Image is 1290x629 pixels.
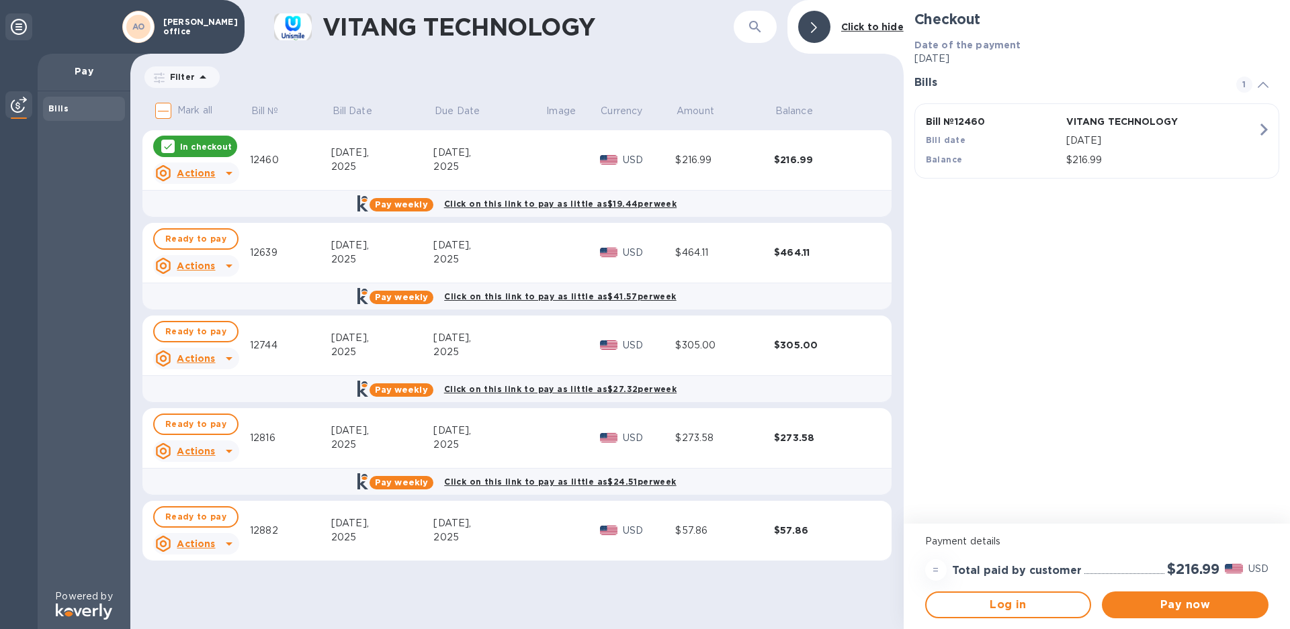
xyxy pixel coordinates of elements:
button: Pay now [1102,591,1268,618]
b: Pay weekly [375,199,428,209]
button: Bill №12460VITANG TECHNOLOGYBill date[DATE]Balance$216.99 [914,103,1279,179]
p: VITANG TECHNOLOGY [1066,115,1201,128]
u: Actions [177,260,215,271]
p: Payment details [925,534,1268,548]
span: Ready to pay [165,324,226,340]
u: Actions [177,446,215,456]
button: Ready to pay [153,321,239,342]
div: [DATE], [433,516,545,530]
div: [DATE], [331,424,434,438]
div: $216.99 [774,153,873,166]
div: 12816 [250,431,331,445]
div: $305.00 [774,338,873,352]
p: USD [623,431,675,445]
p: Image [546,104,576,118]
u: Actions [177,168,215,179]
h1: VITANG TECHNOLOGY [322,13,734,41]
img: USD [600,526,618,535]
p: Currency [601,104,642,118]
b: Date of the payment [914,40,1021,50]
span: 1 [1236,77,1252,93]
img: USD [600,340,618,350]
div: 12460 [250,153,331,167]
b: Click on this link to pay as little as $27.32 per week [444,384,677,394]
div: [DATE], [331,146,434,160]
u: Actions [177,353,215,364]
p: $216.99 [1066,153,1257,167]
button: Ready to pay [153,228,239,250]
b: Click on this link to pay as little as $19.44 per week [444,199,677,209]
div: $273.58 [774,431,873,444]
p: Amount [677,104,714,118]
img: Logo [56,603,112,620]
b: Click to hide [841,21,904,32]
img: USD [1225,564,1243,573]
span: Log in [937,597,1080,613]
div: 2025 [331,252,434,267]
p: Pay [48,64,120,78]
button: Log in [925,591,1092,618]
b: Balance [926,154,963,164]
img: USD [600,248,618,257]
div: 12882 [250,524,331,538]
h2: $216.99 [1167,561,1219,577]
p: Bill № 12460 [926,115,1061,128]
div: $57.86 [774,524,873,537]
div: 12639 [250,246,331,260]
p: Due Date [435,104,480,118]
span: Ready to pay [165,509,226,525]
p: [PERSON_NAME] office [163,17,230,36]
b: Bill date [926,135,966,145]
div: $273.58 [675,431,774,445]
span: Ready to pay [165,416,226,432]
div: 2025 [331,345,434,359]
b: Click on this link to pay as little as $24.51 per week [444,477,676,487]
p: In checkout [180,141,232,152]
div: 2025 [331,160,434,174]
div: 2025 [433,345,545,359]
b: Pay weekly [375,477,428,487]
span: Balance [775,104,830,118]
button: Ready to pay [153,414,239,435]
div: [DATE], [433,331,545,345]
button: Ready to pay [153,506,239,528]
p: Bill Date [333,104,372,118]
div: 2025 [433,160,545,174]
div: $216.99 [675,153,774,167]
p: USD [623,246,675,260]
div: $57.86 [675,524,774,538]
div: [DATE], [331,238,434,252]
div: 2025 [433,438,545,452]
img: USD [600,433,618,442]
div: = [925,559,947,581]
div: 2025 [433,252,545,267]
div: 2025 [331,530,434,544]
span: Pay now [1113,597,1258,613]
span: Bill № [251,104,296,118]
h3: Total paid by customer [952,565,1082,577]
div: 12744 [250,338,331,352]
p: USD [1248,562,1268,576]
p: Powered by [55,589,112,603]
h2: Checkout [914,11,1279,28]
div: [DATE], [433,424,545,438]
div: [DATE], [433,238,545,252]
span: Ready to pay [165,231,226,247]
p: Bill № [251,104,279,118]
b: Pay weekly [375,385,428,395]
div: [DATE], [433,146,545,160]
div: [DATE], [331,516,434,530]
p: Mark all [177,103,212,117]
p: USD [623,153,675,167]
div: 2025 [433,530,545,544]
div: $464.11 [774,246,873,259]
p: [DATE] [1066,134,1257,148]
div: 2025 [331,438,434,452]
b: Bills [48,103,69,113]
p: [DATE] [914,52,1279,66]
img: USD [600,155,618,164]
span: Due Date [435,104,497,118]
h3: Bills [914,77,1220,89]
